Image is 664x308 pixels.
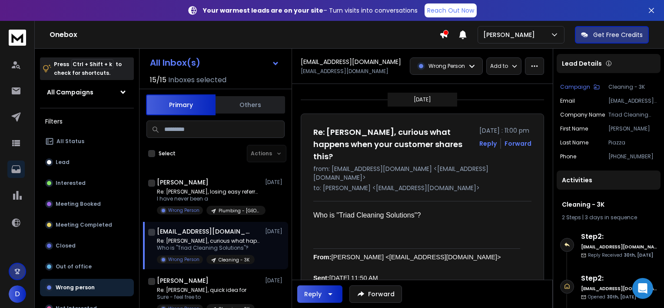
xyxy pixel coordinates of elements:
[168,207,199,214] p: Wrong Person
[301,68,388,75] p: [EMAIL_ADDRESS][DOMAIN_NAME]
[313,184,531,192] p: to: [PERSON_NAME] <[EMAIL_ADDRESS][DOMAIN_NAME]>
[562,214,581,221] span: 2 Steps
[425,3,477,17] a: Reach Out Now
[560,111,605,118] p: Company Name
[265,277,285,284] p: [DATE]
[593,30,643,39] p: Get Free Credits
[562,200,655,209] h1: Cleaning - 3K
[490,63,508,70] p: Add to
[157,294,255,301] p: Sure - feel free to
[56,284,95,291] p: Wrong person
[313,126,474,163] h1: Re: [PERSON_NAME], curious what happens when your customer shares this?
[146,94,216,115] button: Primary
[216,95,285,114] button: Others
[56,221,112,228] p: Meeting Completed
[301,57,401,66] h1: [EMAIL_ADDRESS][DOMAIN_NAME]
[40,195,134,213] button: Meeting Booked
[219,208,260,214] p: Plumbing - [GEOGRAPHIC_DATA] - 4.5K
[560,84,600,90] button: Campaign
[157,227,252,236] h1: [EMAIL_ADDRESS][DOMAIN_NAME]
[624,252,653,258] span: 30th, [DATE]
[479,126,531,135] p: [DATE] : 11:00 pm
[560,139,588,146] p: Last Name
[505,139,531,148] div: Forward
[40,279,134,296] button: Wrong person
[157,244,261,251] p: Who is "Triad Cleaning Solutions"?
[40,154,134,171] button: Lead
[581,244,657,250] h6: [EMAIL_ADDRESS][DOMAIN_NAME]
[157,276,209,285] h1: [PERSON_NAME]
[40,84,134,101] button: All Campaigns
[40,115,134,127] h3: Filters
[557,171,661,190] div: Activities
[168,256,199,263] p: Wrong Person
[40,174,134,192] button: Interested
[157,238,261,244] p: Re: [PERSON_NAME], curious what happens
[168,75,226,85] h3: Inboxes selected
[219,257,249,263] p: Cleaning - 3K
[313,254,332,261] b: From:
[9,30,26,46] img: logo
[585,214,637,221] span: 3 days in sequence
[40,237,134,254] button: Closed
[608,84,657,90] p: Cleaning - 3K
[9,285,26,303] button: D
[203,6,323,15] strong: Your warmest leads are on your site
[414,96,431,103] p: [DATE]
[304,290,322,298] div: Reply
[608,125,657,132] p: [PERSON_NAME]
[608,97,657,104] p: [EMAIL_ADDRESS][DOMAIN_NAME]
[427,6,474,15] p: Reach Out Now
[608,153,657,160] p: [PHONE_NUMBER]
[632,278,653,299] div: Open Intercom Messenger
[588,252,653,258] p: Reply Received
[313,275,329,281] b: Sent:
[40,258,134,275] button: Out of office
[150,75,166,85] span: 15 / 15
[297,285,342,303] button: Reply
[581,273,657,284] h6: Step 2 :
[157,188,261,195] p: Re: [PERSON_NAME], losing easy referrals
[56,138,84,145] p: All Status
[313,210,525,221] div: Who is "Triad Cleaning Solutions"?
[313,164,531,182] p: from: [EMAIL_ADDRESS][DOMAIN_NAME] <[EMAIL_ADDRESS][DOMAIN_NAME]>
[560,125,588,132] p: First Name
[71,59,113,69] span: Ctrl + Shift + k
[560,84,590,90] p: Campaign
[428,63,465,70] p: Wrong Person
[608,139,657,146] p: Piazza
[608,111,657,118] p: Triad Cleaning Solutions
[56,263,92,270] p: Out of office
[265,179,285,186] p: [DATE]
[349,285,402,303] button: Forward
[575,26,649,44] button: Get Free Credits
[562,59,602,68] p: Lead Details
[479,139,497,148] button: Reply
[47,88,93,97] h1: All Campaigns
[157,195,261,202] p: I have never been a
[143,54,286,71] button: All Inbox(s)
[560,97,575,104] p: Email
[265,228,285,235] p: [DATE]
[40,216,134,234] button: Meeting Completed
[157,287,255,294] p: Re: [PERSON_NAME], quick idea for
[483,30,538,39] p: [PERSON_NAME]
[581,231,657,242] h6: Step 2 :
[40,133,134,150] button: All Status
[581,285,657,292] h6: [EMAIL_ADDRESS][DOMAIN_NAME]
[50,30,439,40] h1: Onebox
[56,242,76,249] p: Closed
[157,178,209,187] h1: [PERSON_NAME]
[54,60,122,77] p: Press to check for shortcuts.
[56,180,86,187] p: Interested
[562,214,655,221] div: |
[56,159,70,166] p: Lead
[159,150,176,157] label: Select
[588,294,636,300] p: Opened
[560,153,576,160] p: Phone
[56,201,101,208] p: Meeting Booked
[150,58,200,67] h1: All Inbox(s)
